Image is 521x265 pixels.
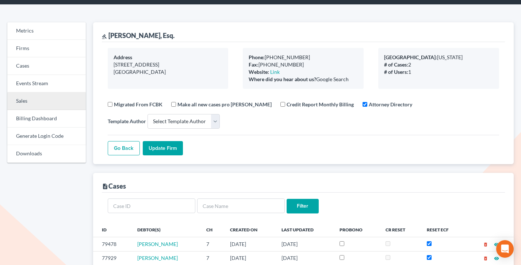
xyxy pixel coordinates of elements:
a: Events Stream [7,75,86,92]
label: Credit Report Monthly Billing [287,101,354,108]
div: [PERSON_NAME], Esq. [102,31,175,40]
input: Case Name [197,198,285,213]
b: # of Cases: [384,61,408,68]
b: Where did you hear about us? [249,76,316,82]
label: Migrated From FCBK [114,101,162,108]
i: visibility [494,242,499,247]
th: Created On [224,222,276,237]
a: Link [270,69,280,75]
th: Ch [200,222,224,237]
i: gavel [102,34,107,39]
i: delete_forever [483,242,488,247]
b: Website: [249,69,269,75]
b: [GEOGRAPHIC_DATA]: [384,54,437,60]
i: delete_forever [483,256,488,261]
td: [DATE] [224,251,276,265]
input: Case ID [108,198,195,213]
td: [DATE] [276,251,334,265]
td: [DATE] [224,237,276,251]
b: Fax: [249,61,258,68]
td: [DATE] [276,237,334,251]
input: Filter [287,199,319,213]
div: Open Intercom Messenger [496,240,514,258]
div: Google Search [249,76,358,83]
a: [PERSON_NAME] [137,241,178,247]
th: ProBono [334,222,380,237]
b: Address [114,54,132,60]
th: Reset ECF [421,222,466,237]
div: [US_STATE] [384,54,493,61]
a: Metrics [7,22,86,40]
a: delete_forever [483,255,488,261]
i: description [102,183,108,190]
div: 2 [384,61,493,68]
label: Attorney Directory [369,101,412,108]
div: [PHONE_NUMBER] [249,54,358,61]
a: [PERSON_NAME] [137,255,178,261]
th: CR Reset [380,222,421,237]
b: Phone: [249,54,265,60]
a: visibility [494,255,499,261]
div: [GEOGRAPHIC_DATA] [114,68,223,76]
th: Last Updated [276,222,334,237]
a: visibility [494,241,499,247]
b: # of Users: [384,69,408,75]
td: 7 [200,237,224,251]
div: Cases [102,182,126,190]
a: Generate Login Code [7,128,86,145]
a: Billing Dashboard [7,110,86,128]
div: [PHONE_NUMBER] [249,61,358,68]
input: Update Firm [143,141,183,156]
a: Go Back [108,141,140,156]
a: Downloads [7,145,86,163]
label: Make all new cases pro [PERSON_NAME] [177,101,272,108]
i: visibility [494,256,499,261]
a: Cases [7,57,86,75]
td: 7 [200,251,224,265]
a: Firms [7,40,86,57]
a: Sales [7,92,86,110]
div: [STREET_ADDRESS] [114,61,223,68]
td: 79478 [93,237,132,251]
label: Template Author [108,117,146,125]
td: 77929 [93,251,132,265]
div: 1 [384,68,493,76]
th: Debtor(s) [131,222,200,237]
th: ID [93,222,132,237]
a: delete_forever [483,241,488,247]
